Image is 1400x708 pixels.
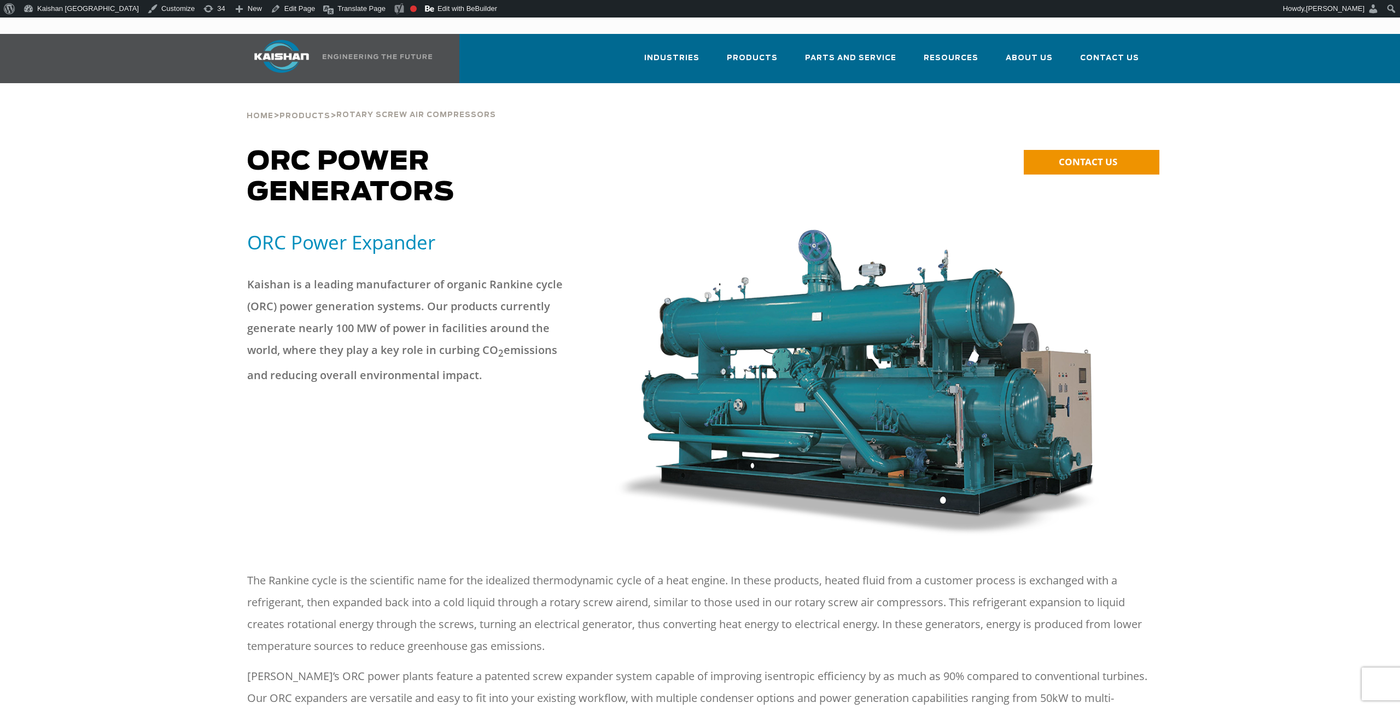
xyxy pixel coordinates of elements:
a: About Us [1006,44,1053,81]
span: CONTACT US [1059,155,1117,168]
img: kaishan logo [241,40,323,73]
span: [PERSON_NAME] [1306,4,1364,13]
img: ORC Power Generators [615,230,1099,537]
span: Products [279,113,330,120]
a: Resources [924,44,978,81]
span: Contact Us [1080,52,1139,65]
span: Products [727,52,778,65]
a: Kaishan USA [241,34,434,83]
p: Kaishan is a leading manufacturer of organic Rankine cycle (ORC) power generation systems. Our pr... [247,274,564,386]
span: Industries [644,52,699,65]
span: Home [247,113,273,120]
span: Resources [924,52,978,65]
a: Products [727,44,778,81]
sub: 2 [498,347,504,359]
h5: ORC Power Expander [247,230,602,254]
a: Industries [644,44,699,81]
span: Rotary Screw Air Compressors [336,112,496,119]
div: > > [247,83,496,125]
a: Contact Us [1080,44,1139,81]
a: Home [247,111,273,120]
img: Engineering the future [323,54,432,59]
div: Focus keyphrase not set [410,5,417,12]
p: The Rankine cycle is the scientific name for the idealized thermodynamic cycle of a heat engine. ... [247,570,1153,657]
a: Parts and Service [805,44,896,81]
a: CONTACT US [1024,150,1159,175]
span: ORC Power Generators [247,149,454,206]
a: Products [279,111,330,120]
span: Parts and Service [805,52,896,65]
span: About Us [1006,52,1053,65]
